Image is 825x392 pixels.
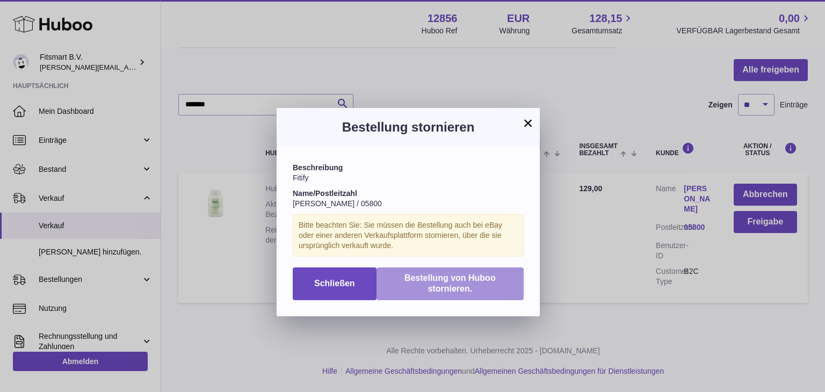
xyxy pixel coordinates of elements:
[293,199,382,208] span: [PERSON_NAME] / 05800
[404,273,496,294] span: Bestellung von Huboo stornieren.
[377,267,524,301] button: Bestellung von Huboo stornieren.
[293,214,524,257] div: Bitte beachten Sie: Sie müssen die Bestellung auch bei eBay oder einer anderen Verkaufsplattform ...
[293,267,377,301] button: Schließen
[522,117,534,129] button: ×
[293,119,524,136] h3: Bestellung stornieren
[293,173,309,182] span: Fitify
[293,163,343,172] strong: Beschreibung
[293,189,357,198] strong: Name/Postleitzahl
[314,279,355,288] span: Schließen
